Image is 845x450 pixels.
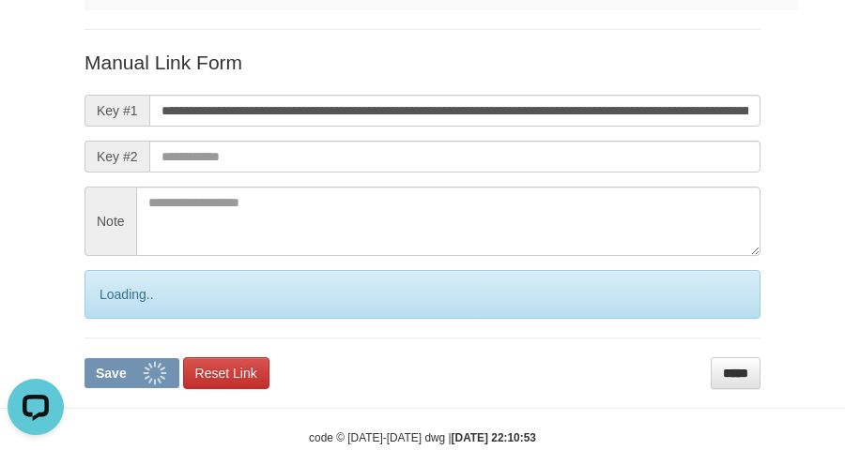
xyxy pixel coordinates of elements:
[195,366,257,381] span: Reset Link
[452,431,536,444] strong: [DATE] 22:10:53
[8,7,64,64] button: Open LiveChat chat widget
[84,49,760,76] p: Manual Link Form
[309,431,536,444] small: code © [DATE]-[DATE] dwg |
[84,187,136,256] span: Note
[84,270,760,319] div: Loading..
[96,366,127,381] span: Save
[183,357,269,389] a: Reset Link
[84,141,149,172] span: Key #2
[84,95,149,127] span: Key #1
[84,358,179,388] button: Save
